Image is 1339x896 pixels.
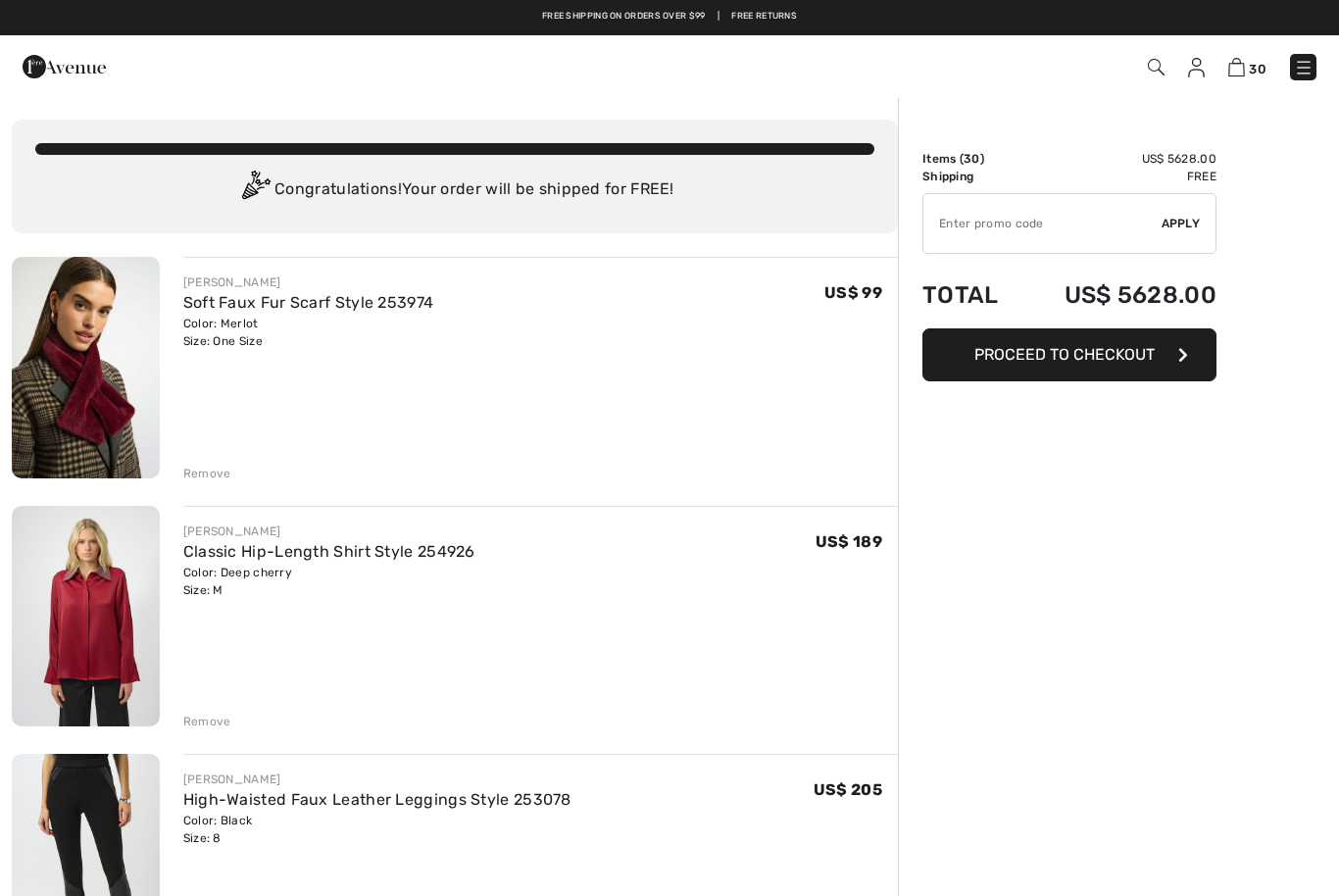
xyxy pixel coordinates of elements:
span: Proceed to Checkout [974,345,1155,364]
span: 30 [964,152,980,166]
div: Color: Merlot Size: One Size [183,315,434,350]
a: 1ère Avenue [23,56,106,75]
td: Items ( ) [922,150,1020,168]
img: Menu [1294,58,1314,77]
a: Classic Hip-Length Shirt Style 254926 [183,542,475,561]
img: Classic Hip-Length Shirt Style 254926 [12,506,160,727]
div: Congratulations! Your order will be shipped for FREE! [35,171,874,210]
div: Remove [183,465,231,482]
span: Apply [1162,215,1201,232]
td: Total [922,262,1020,328]
img: Soft Faux Fur Scarf Style 253974 [12,257,160,478]
a: Free Returns [731,10,797,24]
span: US$ 99 [824,283,882,302]
a: Free shipping on orders over $99 [542,10,706,24]
span: US$ 205 [814,780,882,799]
a: High-Waisted Faux Leather Leggings Style 253078 [183,790,571,809]
input: Promo code [923,194,1162,253]
img: Congratulation2.svg [235,171,274,210]
div: [PERSON_NAME] [183,274,434,291]
img: My Info [1188,58,1205,77]
span: US$ 189 [816,532,882,551]
td: Shipping [922,168,1020,185]
a: Soft Faux Fur Scarf Style 253974 [183,293,434,312]
td: US$ 5628.00 [1020,150,1216,168]
span: | [718,10,719,24]
a: 30 [1228,55,1266,78]
div: Color: Deep cherry Size: M [183,564,475,599]
div: [PERSON_NAME] [183,771,571,788]
span: 30 [1249,62,1266,76]
td: Free [1020,168,1216,185]
img: Shopping Bag [1228,58,1245,76]
div: Color: Black Size: 8 [183,812,571,847]
img: 1ère Avenue [23,47,106,86]
button: Proceed to Checkout [922,328,1216,381]
div: [PERSON_NAME] [183,523,475,540]
img: Search [1148,59,1165,75]
div: Remove [183,713,231,730]
td: US$ 5628.00 [1020,262,1216,328]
